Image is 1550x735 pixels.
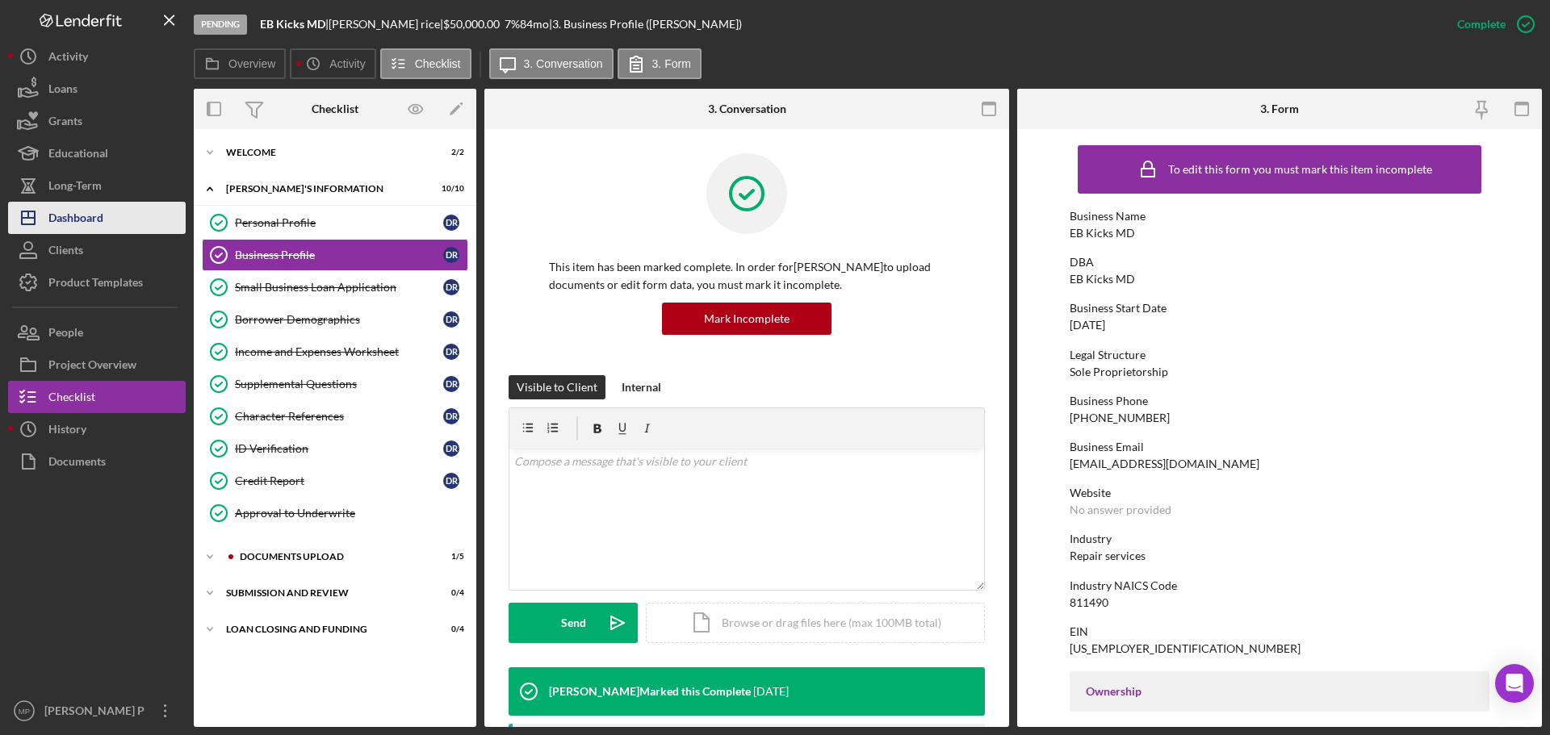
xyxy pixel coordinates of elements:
[443,247,459,263] div: d r
[235,378,443,390] div: Supplemental Questions
[443,441,459,457] div: d r
[622,375,661,399] div: Internal
[435,184,464,194] div: 10 / 10
[8,695,186,727] button: MP[PERSON_NAME] P
[524,57,603,70] label: 3. Conversation
[48,413,86,449] div: History
[517,375,597,399] div: Visible to Client
[226,184,424,194] div: [PERSON_NAME]'S INFORMATION
[226,588,424,598] div: SUBMISSION AND REVIEW
[549,258,945,294] p: This item has been marked complete. In order for [PERSON_NAME] to upload documents or edit form d...
[1070,642,1301,655] div: [US_EMPLOYER_IDENTIFICATION_NUMBER]
[1070,395,1489,407] div: Business Phone
[260,17,325,31] b: EB Kicks MD
[48,40,88,77] div: Activity
[235,313,443,326] div: Borrower Demographics
[235,248,443,261] div: Business Profile
[48,105,82,141] div: Grants
[509,603,638,643] button: Send
[40,695,145,731] div: [PERSON_NAME] P
[443,18,505,31] div: $50,000.00
[8,234,186,266] button: Clients
[662,303,832,335] button: Mark Incomplete
[8,349,186,381] a: Project Overview
[1070,503,1171,516] div: No answer provided
[443,311,459,328] div: d r
[226,624,424,634] div: LOAN CLOSING AND FUNDING
[1070,487,1489,499] div: Website
[290,48,375,79] button: Activity
[1086,685,1473,698] div: Ownership
[618,48,702,79] button: 3. Form
[8,381,186,413] button: Checklist
[8,413,186,445] button: History
[202,271,468,303] a: Small Business Loan Applicationdr
[48,349,136,385] div: Project Overview
[435,624,464,634] div: 0 / 4
[48,202,103,238] div: Dashboard
[329,18,443,31] div: [PERSON_NAME] rice |
[8,202,186,234] button: Dashboard
[708,102,786,115] div: 3. Conversation
[235,281,443,294] div: Small Business Loan Application
[194,48,286,79] button: Overview
[48,445,106,482] div: Documents
[1457,8,1506,40] div: Complete
[505,18,520,31] div: 7 %
[8,137,186,169] button: Educational
[1070,273,1135,286] div: EB Kicks MD
[48,73,77,109] div: Loans
[19,707,30,716] text: MP
[1070,349,1489,361] div: Legal Structure
[312,102,358,115] div: Checklist
[260,18,329,31] div: |
[48,266,143,303] div: Product Templates
[8,445,186,478] button: Documents
[235,442,443,455] div: ID Verification
[235,507,467,520] div: Approval to Underwrite
[1070,210,1489,223] div: Business Name
[435,588,464,598] div: 0 / 4
[235,345,443,358] div: Income and Expenses Worksheet
[704,303,790,335] div: Mark Incomplete
[1070,256,1489,269] div: DBA
[1441,8,1542,40] button: Complete
[228,57,275,70] label: Overview
[561,603,586,643] div: Send
[48,381,95,417] div: Checklist
[443,376,459,392] div: d r
[1070,227,1135,240] div: EB Kicks MD
[240,552,424,562] div: DOCUMENTS UPLOAD
[1070,549,1146,562] div: Repair services
[8,40,186,73] a: Activity
[1070,457,1259,470] div: [EMAIL_ADDRESS][DOMAIN_NAME]
[202,239,468,271] a: Business Profiledr
[443,279,459,295] div: d r
[520,18,549,31] div: 84 mo
[8,169,186,202] button: Long-Term
[435,148,464,157] div: 2 / 2
[329,57,365,70] label: Activity
[1070,441,1489,453] div: Business Email
[202,303,468,336] a: Borrower Demographicsdr
[614,375,669,399] button: Internal
[652,57,691,70] label: 3. Form
[1070,596,1108,609] div: 811490
[380,48,471,79] button: Checklist
[235,474,443,487] div: Credit Report
[8,316,186,349] button: People
[8,266,186,299] button: Product Templates
[235,410,443,423] div: Character References
[8,73,186,105] button: Loans
[489,48,614,79] button: 3. Conversation
[1070,411,1170,424] div: [PHONE_NUMBER]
